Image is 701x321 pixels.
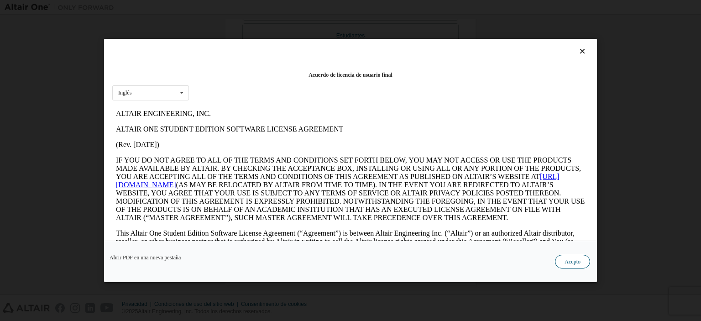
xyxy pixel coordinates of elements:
[4,4,473,12] p: ALTAIR ENGINEERING, INC.
[110,255,181,260] a: Abrir PDF en una nueva pestaña
[4,123,473,156] p: This Altair One Student Edition Software License Agreement (“Agreement”) is between Altair Engine...
[4,50,473,116] p: IF YOU DO NOT AGREE TO ALL OF THE TERMS AND CONDITIONS SET FORTH BELOW, YOU MAY NOT ACCESS OR USE...
[309,72,392,78] font: Acuerdo de licencia de usuario final
[4,35,473,43] p: (Rev. [DATE])
[555,255,590,268] button: Acepto
[4,67,447,83] a: [URL][DOMAIN_NAME]
[565,258,581,265] font: Acepto
[110,254,181,261] font: Abrir PDF en una nueva pestaña
[4,19,473,27] p: ALTAIR ONE STUDENT EDITION SOFTWARE LICENSE AGREEMENT
[118,89,131,96] font: Inglés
